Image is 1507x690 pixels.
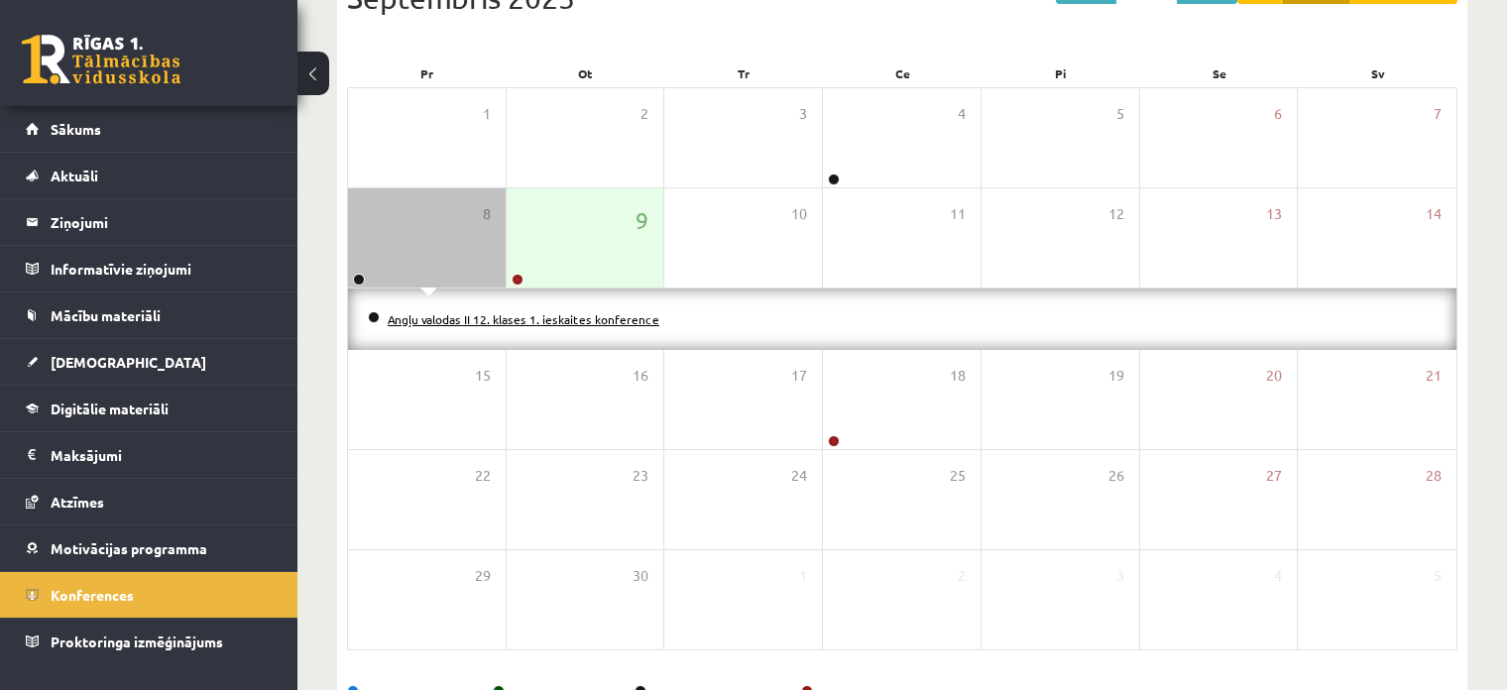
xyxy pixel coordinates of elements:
[1426,365,1442,387] span: 21
[958,565,966,587] span: 2
[475,465,491,487] span: 22
[26,153,273,198] a: Aktuāli
[823,59,982,87] div: Ce
[1266,365,1282,387] span: 20
[1108,465,1124,487] span: 26
[950,203,966,225] span: 11
[1266,203,1282,225] span: 13
[791,465,807,487] span: 24
[1108,365,1124,387] span: 19
[388,311,659,327] a: Angļu valodas II 12. klases 1. ieskaites konference
[26,525,273,571] a: Motivācijas programma
[1116,565,1124,587] span: 3
[1116,103,1124,125] span: 5
[51,493,104,511] span: Atzīmes
[51,306,161,324] span: Mācību materiāli
[51,586,134,604] span: Konferences
[799,565,807,587] span: 1
[51,432,273,478] legend: Maksājumi
[347,59,506,87] div: Pr
[22,35,180,84] a: Rīgas 1. Tālmācības vidusskola
[640,103,648,125] span: 2
[506,59,664,87] div: Ot
[950,465,966,487] span: 25
[26,199,273,245] a: Ziņojumi
[26,479,273,524] a: Atzīmes
[791,365,807,387] span: 17
[51,120,101,138] span: Sākums
[1140,59,1299,87] div: Se
[1434,103,1442,125] span: 7
[26,572,273,618] a: Konferences
[636,203,648,237] span: 9
[51,539,207,557] span: Motivācijas programma
[633,465,648,487] span: 23
[1299,59,1457,87] div: Sv
[51,246,273,291] legend: Informatīvie ziņojumi
[26,386,273,431] a: Digitālie materiāli
[51,167,98,184] span: Aktuāli
[51,353,206,371] span: [DEMOGRAPHIC_DATA]
[26,339,273,385] a: [DEMOGRAPHIC_DATA]
[26,292,273,338] a: Mācību materiāli
[26,246,273,291] a: Informatīvie ziņojumi
[483,103,491,125] span: 1
[633,565,648,587] span: 30
[26,432,273,478] a: Maksājumi
[26,106,273,152] a: Sākums
[664,59,823,87] div: Tr
[633,365,648,387] span: 16
[26,619,273,664] a: Proktoringa izmēģinājums
[475,565,491,587] span: 29
[51,199,273,245] legend: Ziņojumi
[958,103,966,125] span: 4
[791,203,807,225] span: 10
[475,365,491,387] span: 15
[1266,465,1282,487] span: 27
[1274,565,1282,587] span: 4
[483,203,491,225] span: 8
[799,103,807,125] span: 3
[1426,203,1442,225] span: 14
[982,59,1140,87] div: Pi
[1426,465,1442,487] span: 28
[51,400,169,417] span: Digitālie materiāli
[1108,203,1124,225] span: 12
[950,365,966,387] span: 18
[51,632,223,650] span: Proktoringa izmēģinājums
[1434,565,1442,587] span: 5
[1274,103,1282,125] span: 6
